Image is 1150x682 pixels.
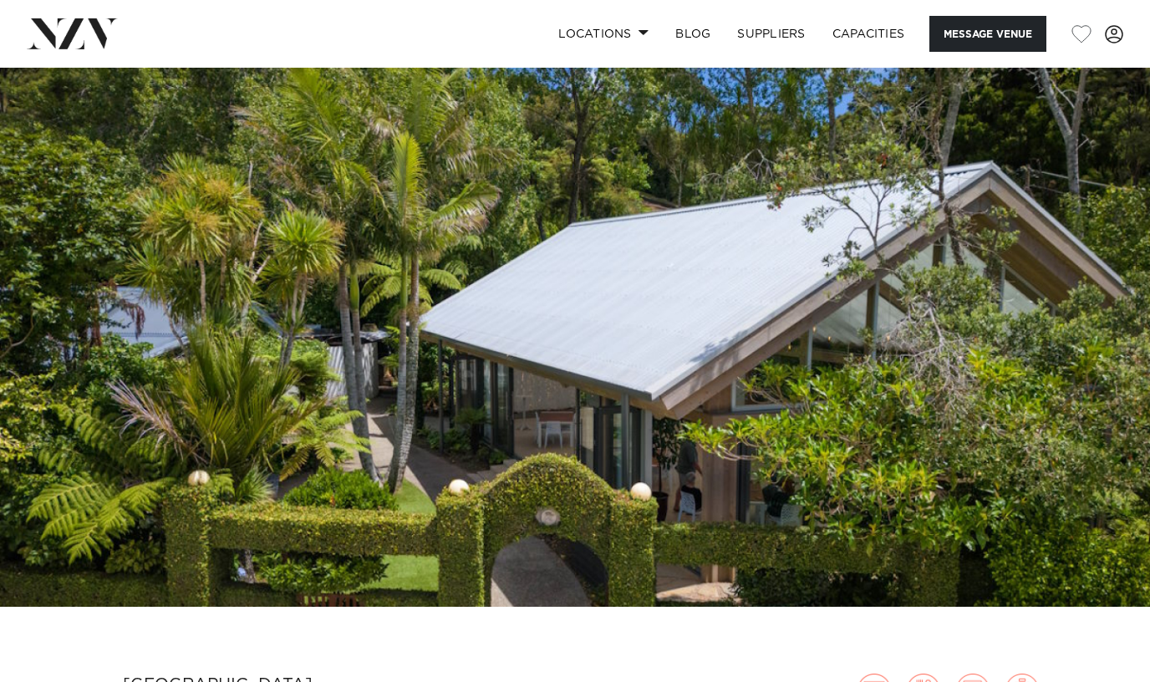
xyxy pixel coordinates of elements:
a: BLOG [662,16,724,52]
a: Locations [545,16,662,52]
a: SUPPLIERS [724,16,818,52]
button: Message Venue [929,16,1046,52]
a: Capacities [819,16,918,52]
img: nzv-logo.png [27,18,118,48]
